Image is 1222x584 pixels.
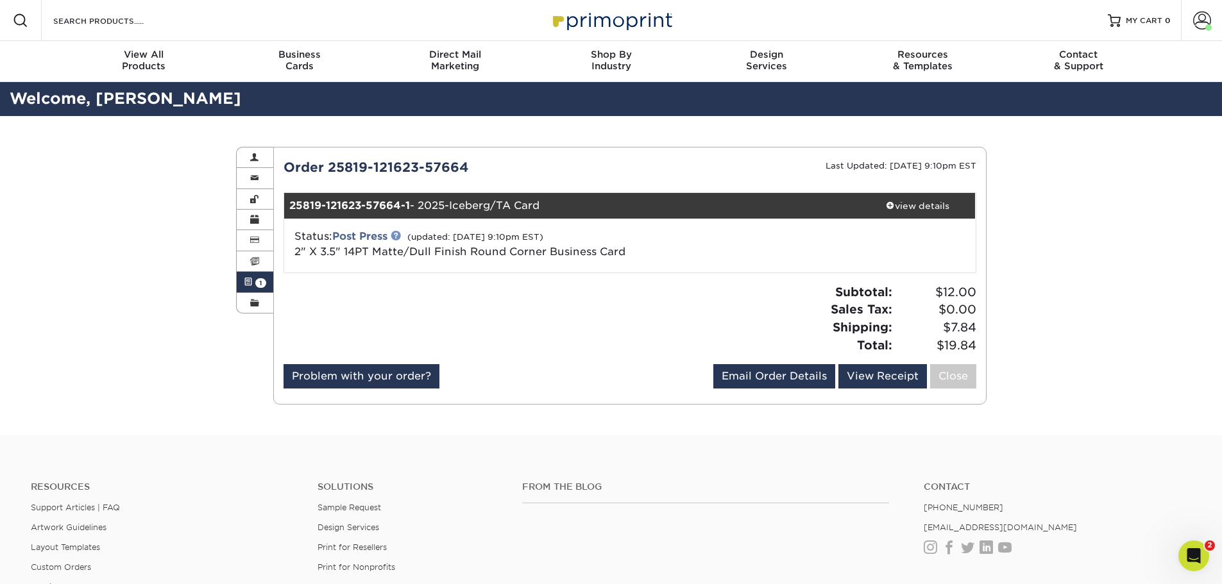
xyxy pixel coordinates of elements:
small: Last Updated: [DATE] 9:10pm EST [826,161,976,171]
a: Support Articles | FAQ [31,503,120,512]
span: Design [689,49,845,60]
iframe: Google Customer Reviews [3,545,109,580]
div: Status: [285,229,745,260]
span: $7.84 [896,319,976,337]
div: Industry [533,49,689,72]
span: $0.00 [896,301,976,319]
a: Post Press [332,230,387,242]
span: Shop By [533,49,689,60]
div: Services [689,49,845,72]
div: Cards [221,49,377,72]
a: Print for Nonprofits [318,562,395,572]
div: & Templates [845,49,1001,72]
span: $12.00 [896,283,976,301]
small: (updated: [DATE] 9:10pm EST) [407,232,543,242]
a: Direct MailMarketing [377,41,533,82]
a: view details [860,193,976,219]
strong: Sales Tax: [831,302,892,316]
a: Artwork Guidelines [31,522,106,532]
a: Sample Request [318,503,381,512]
span: 2 [1205,540,1215,551]
iframe: Intercom live chat [1178,540,1209,571]
a: [EMAIL_ADDRESS][DOMAIN_NAME] [924,522,1077,532]
span: Business [221,49,377,60]
a: Contact [924,481,1191,492]
span: View All [66,49,222,60]
div: - 2025-Iceberg/TA Card [284,193,860,219]
a: Shop ByIndustry [533,41,689,82]
span: Resources [845,49,1001,60]
div: Marketing [377,49,533,72]
a: Problem with your order? [284,364,439,388]
span: MY CART [1126,15,1162,26]
a: [PHONE_NUMBER] [924,503,1003,512]
span: 1 [255,278,266,288]
span: Direct Mail [377,49,533,60]
a: Print for Resellers [318,542,387,552]
h4: Solutions [318,481,503,492]
div: Order 25819-121623-57664 [274,158,630,177]
h4: From the Blog [522,481,889,492]
span: $19.84 [896,337,976,355]
a: BusinessCards [221,41,377,82]
a: Design Services [318,522,379,532]
a: Resources& Templates [845,41,1001,82]
span: 0 [1165,16,1171,25]
div: view details [860,199,976,212]
a: DesignServices [689,41,845,82]
input: SEARCH PRODUCTS..... [52,13,177,28]
a: Contact& Support [1001,41,1157,82]
strong: Total: [857,338,892,352]
strong: Shipping: [833,320,892,334]
h4: Resources [31,481,298,492]
a: View Receipt [838,364,927,388]
a: View AllProducts [66,41,222,82]
strong: Subtotal: [835,285,892,299]
strong: 25819-121623-57664-1 [289,199,410,212]
img: Primoprint [547,6,675,34]
div: Products [66,49,222,72]
a: 1 [237,272,274,292]
a: Close [930,364,976,388]
span: Contact [1001,49,1157,60]
a: 2" X 3.5" 14PT Matte/Dull Finish Round Corner Business Card [294,246,625,258]
a: Layout Templates [31,542,100,552]
div: & Support [1001,49,1157,72]
a: Email Order Details [713,364,835,388]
